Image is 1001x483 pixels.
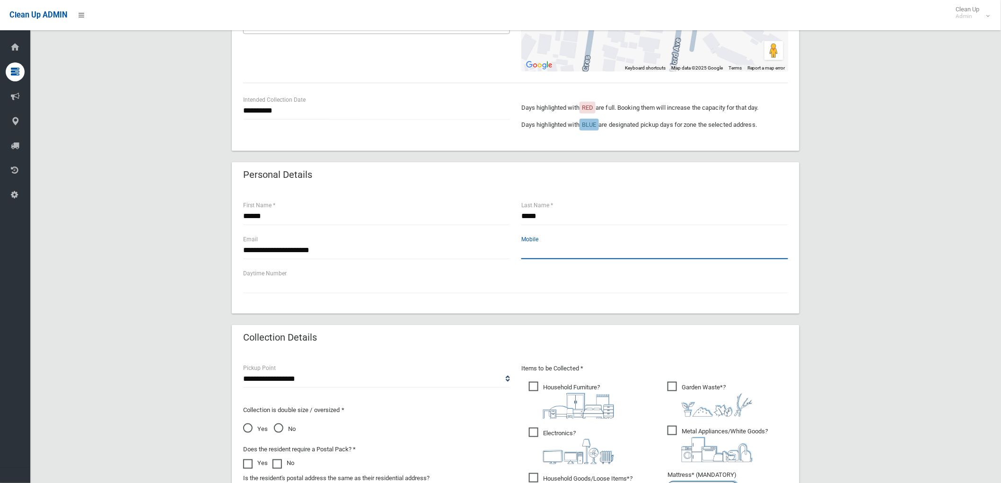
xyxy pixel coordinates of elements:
img: Google [524,59,555,71]
span: Garden Waste* [667,382,753,417]
a: Report a map error [747,65,785,70]
span: BLUE [582,121,596,128]
span: No [274,423,296,435]
span: Clean Up ADMIN [9,10,67,19]
a: Terms [729,65,742,70]
header: Collection Details [232,328,328,347]
p: Days highlighted with are full. Booking them will increase the capacity for that day. [521,102,788,114]
span: Clean Up [951,6,989,20]
i: ? [543,384,614,419]
label: Does the resident require a Postal Pack? * [243,444,356,455]
span: Metal Appliances/White Goods [667,426,768,462]
span: Yes [243,423,268,435]
img: 4fd8a5c772b2c999c83690221e5242e0.png [682,393,753,417]
i: ? [543,430,614,464]
img: 394712a680b73dbc3d2a6a3a7ffe5a07.png [543,439,614,464]
p: Items to be Collected * [521,363,788,374]
span: Household Furniture [529,382,614,419]
span: RED [582,104,593,111]
img: aa9efdbe659d29b613fca23ba79d85cb.png [543,393,614,419]
span: Map data ©2025 Google [671,65,723,70]
p: Collection is double size / oversized * [243,404,510,416]
button: Drag Pegman onto the map to open Street View [764,41,783,60]
img: 36c1b0289cb1767239cdd3de9e694f19.png [682,437,753,462]
small: Admin [956,13,980,20]
i: ? [682,384,753,417]
label: No [272,457,294,469]
a: Open this area in Google Maps (opens a new window) [524,59,555,71]
button: Keyboard shortcuts [625,65,666,71]
span: Electronics [529,428,614,464]
label: Yes [243,457,268,469]
header: Personal Details [232,166,324,184]
p: Days highlighted with are designated pickup days for zone the selected address. [521,119,788,131]
i: ? [682,428,768,462]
